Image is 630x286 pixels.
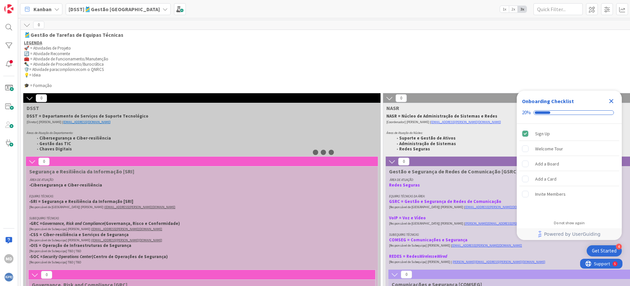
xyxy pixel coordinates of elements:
span: Kanban [33,5,52,13]
div: Sign Up is complete. [519,126,619,141]
em: Security Operations Center [43,254,92,259]
strong: NASR = Núcleo de Administração de Sistemas e Redes [386,113,497,119]
span: Support [14,1,30,9]
span: • [29,182,31,188]
span: Segurança e Resiliência da Informação [SRI] [29,168,370,175]
em: Governance, Risk and Compliance [42,221,104,226]
strong: VoIP = Voz e Vídeo [389,215,426,221]
strong: Redes Seguras [389,182,420,188]
div: Invite Members [535,190,566,198]
div: Sign Up [535,130,550,138]
div: 20% [522,110,531,116]
span: [Responsável de [GEOGRAPHIC_DATA]] [PERSON_NAME] | [29,205,105,209]
strong: SOC = (Centro de Operações de Segurança) [31,254,168,259]
img: avatar [4,273,13,282]
span: 0 [36,94,47,102]
div: Invite Members is incomplete. [519,187,619,201]
strong: Chaves Digitais [39,146,72,152]
span: • [29,243,31,248]
em: Áreas de Atuação do Núcleo: [386,131,423,135]
strong: COMSEG = Comunicações e Segurança [389,237,467,243]
a: Powered by UserGuiding [520,228,619,240]
em: ÁREA DE ATUAÇÃO: [390,178,414,182]
div: Add a Board is incomplete. [519,157,619,171]
span: [Coordenador] [PERSON_NAME] | [386,120,431,124]
span: [Responsável de [GEOGRAPHIC_DATA]] [PERSON_NAME] | [389,221,465,226]
div: 5 [34,3,36,8]
strong: REDES = Redes e [389,253,447,259]
div: Add a Card [535,175,556,183]
span: 2x [509,6,518,12]
em: EQUIPAS TÉCNICAS: [29,194,54,198]
div: Open Get Started checklist, remaining modules: 4 [587,245,622,256]
span: [Responsável de [GEOGRAPHIC_DATA]] [PERSON_NAME] | [389,205,465,209]
div: Welcome Tour is incomplete. [519,142,619,156]
strong: Cibersegurança e Ciber-resiliência [39,135,111,141]
b: [DSST]🎽Gestão [GEOGRAPHIC_DATA] [69,6,160,12]
span: 0 [41,271,52,279]
strong: GSRC = Gestão e Segurança de Redes de Comunicação [389,199,501,204]
span: [Responsável de Subequipa] [PERSON_NAME] | [29,227,92,231]
u: LEGENDA [24,40,42,46]
div: Close Checklist [606,96,617,106]
span: 0 [38,158,50,165]
a: [EMAIL_ADDRESS][PERSON_NAME][DOMAIN_NAME] [431,120,501,124]
strong: SRI = Segurança e Resiliência da Informação [SRI] [31,199,133,204]
div: Do not show again [554,220,585,226]
span: [Responsável de Subequipa] [PERSON_NAME] | [389,243,452,248]
a: [EMAIL_ADDRESS][PERSON_NAME][DOMAIN_NAME] [92,227,162,231]
div: Footer [517,228,622,240]
div: Checklist items [517,124,622,216]
div: Onboarding Checklist [522,97,574,105]
span: • [29,254,31,259]
strong: GRC = (Governança, Risco e Conformidade) [31,221,180,226]
strong: Gestão das TIC [39,141,71,146]
strong: Suporte e Gestão de Ativos [399,135,456,141]
span: DSST [27,105,372,111]
a: [EMAIL_ADDRESS][DOMAIN_NAME] [63,120,111,124]
strong: Redes Seguras [399,146,430,152]
span: [Responsável de Subequipa] TBD | TBD [29,249,81,253]
a: [EMAIL_ADDRESS][PERSON_NAME][DOMAIN_NAME] [452,243,522,248]
span: 3x [518,6,527,12]
div: Checklist progress: 20% [522,110,617,116]
span: 0 [401,271,412,278]
em: SUBEQUIPAS TÉCNICAS: [389,232,419,237]
span: 0 [398,158,409,165]
div: Get Started [592,248,617,254]
em: ÁREA DE ATUAÇÃO: [30,178,54,182]
em: SUBEQUIPAS TÉCNICAS: [29,216,59,220]
span: [Responsável de Subequipa] TBD | TBD [29,260,81,264]
span: [Responsável de Subequipa] [PERSON_NAME] | [389,260,452,264]
div: Welcome Tour [535,145,563,153]
span: 1x [500,6,509,12]
div: Add a Card is incomplete. [519,172,619,186]
a: [EMAIL_ADDRESS][PERSON_NAME][DOMAIN_NAME] [105,205,175,209]
strong: CSS = Ciber-resiliência e Serviços de Segurança [31,232,129,237]
em: EQUIPAS TÉCNICAS DA ÁREA: [389,194,425,198]
span: 0 [33,21,44,29]
strong: Cibersegurança e Ciber-resiliência [31,182,102,188]
em: Wireless [419,253,434,259]
span: • [29,232,31,237]
strong: Administração de Sistemas [399,141,456,146]
em: Wired [437,253,447,259]
a: [EMAIL_ADDRESS][PERSON_NAME][DOMAIN_NAME] [92,238,162,242]
span: • [29,221,31,226]
span: [Responsável de Subequipa] [PERSON_NAME] | [29,238,92,242]
div: 4 [616,244,622,250]
img: Visit kanbanzone.com [4,4,13,13]
strong: DSST = Departamento de Serviços de Suporte Tecnológico [27,113,148,119]
span: 0 [396,94,407,102]
input: Quick Filter... [533,3,583,15]
div: MD [4,254,13,263]
span: • [29,199,31,204]
div: Checklist Container [517,91,622,240]
a: [EMAIL_ADDRESS][PERSON_NAME][DOMAIN_NAME] [465,205,535,209]
em: compliance [58,67,78,72]
em: Áreas de Atuação do Departamento: [27,131,73,135]
strong: OIS = Operação de Infraestruturas de Segurança [31,243,131,248]
span: [Diretor] [PERSON_NAME] | [27,120,63,124]
div: Add a Board [535,160,559,168]
span: Powered by UserGuiding [544,230,600,238]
